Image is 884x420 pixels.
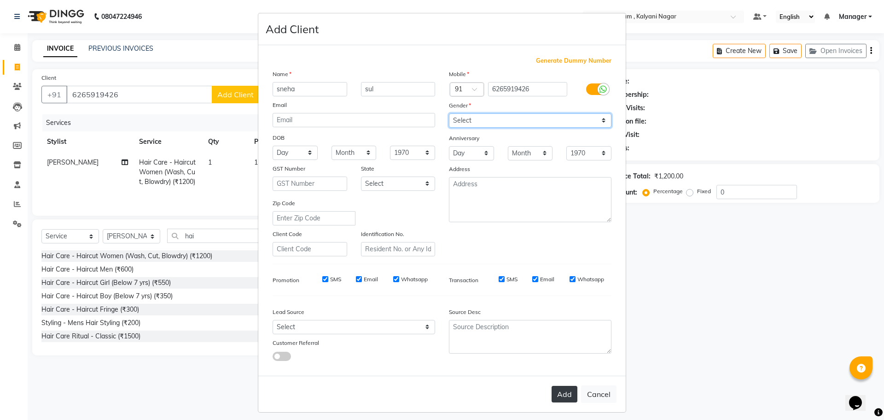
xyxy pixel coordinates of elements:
label: Client Code [273,230,302,238]
span: Generate Dummy Number [536,56,611,65]
input: Email [273,113,435,127]
label: Source Desc [449,308,481,316]
label: Email [540,275,554,284]
label: DOB [273,134,285,142]
input: Last Name [361,82,436,96]
label: Promotion [273,276,299,284]
input: Enter Zip Code [273,211,355,225]
label: Name [273,70,291,78]
label: Zip Code [273,199,295,207]
label: Gender [449,101,471,110]
input: First Name [273,82,347,96]
label: Identification No. [361,230,404,238]
label: Address [449,165,470,173]
input: Resident No. or Any Id [361,242,436,256]
input: Client Code [273,242,347,256]
label: Lead Source [273,308,304,316]
label: SMS [330,275,341,284]
input: Mobile [488,82,568,96]
label: Customer Referral [273,339,319,347]
label: State [361,165,374,173]
label: Whatsapp [577,275,604,284]
h4: Add Client [266,21,319,37]
label: Whatsapp [401,275,428,284]
label: SMS [506,275,518,284]
label: Mobile [449,70,469,78]
label: Email [273,101,287,109]
label: Transaction [449,276,478,284]
iframe: chat widget [845,383,875,411]
label: GST Number [273,165,305,173]
input: GST Number [273,177,347,191]
button: Cancel [581,385,616,403]
label: Email [364,275,378,284]
label: Anniversary [449,134,479,142]
button: Add [552,386,577,402]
